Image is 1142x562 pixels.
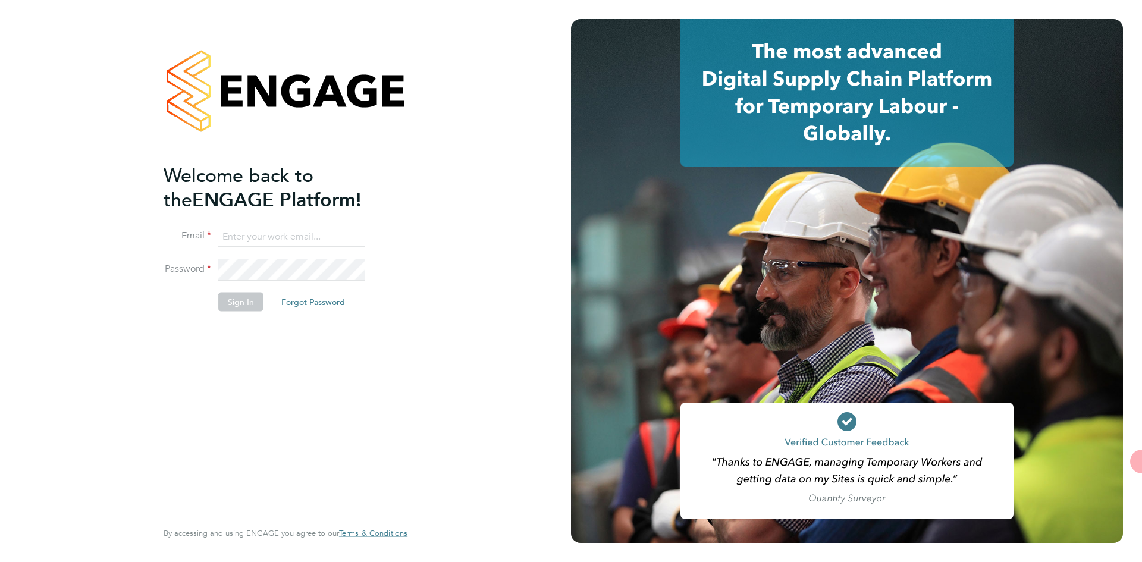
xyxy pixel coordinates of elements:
label: Password [164,263,211,275]
span: Terms & Conditions [339,528,407,538]
h2: ENGAGE Platform! [164,163,396,212]
button: Sign In [218,293,263,312]
label: Email [164,230,211,242]
button: Forgot Password [272,293,354,312]
input: Enter your work email... [218,226,365,247]
span: By accessing and using ENGAGE you agree to our [164,528,407,538]
a: Terms & Conditions [339,529,407,538]
span: Welcome back to the [164,164,313,211]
